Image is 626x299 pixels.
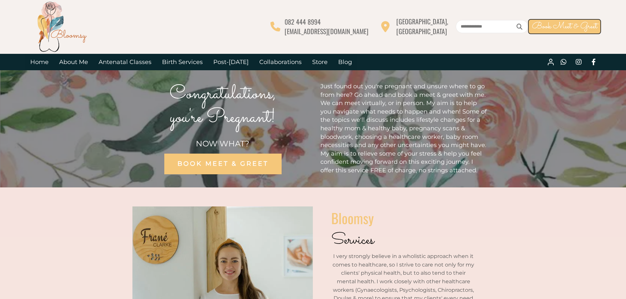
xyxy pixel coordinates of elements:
a: Antenatal Classes [93,54,157,70]
span: Congratulations, [170,80,276,109]
span: [GEOGRAPHIC_DATA] [396,26,447,36]
span: [GEOGRAPHIC_DATA], [396,16,448,26]
a: Store [307,54,333,70]
span: [EMAIL_ADDRESS][DOMAIN_NAME] [285,26,368,36]
span: BOOK MEET & GREET [177,160,268,167]
span: Bloomsy [331,208,374,228]
a: Home [25,54,54,70]
a: About Me [54,54,93,70]
img: Bloomsy [35,0,88,53]
span: Services [331,229,374,252]
a: Post-[DATE] [208,54,254,70]
a: BOOK MEET & GREET [164,154,281,174]
span: NOW WHAT? [196,139,249,148]
span: 082 444 8994 [285,17,321,27]
a: Blog [333,54,357,70]
a: Birth Services [157,54,208,70]
a: Book Meet & Greet [528,19,601,34]
span: Book Meet & Greet [532,20,597,33]
a: Collaborations [254,54,307,70]
span: you're Pregnant! [170,103,276,132]
span: Just found out you're pregnant and unsure where to go from here? Go ahead and book a meet & greet... [320,83,487,174]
